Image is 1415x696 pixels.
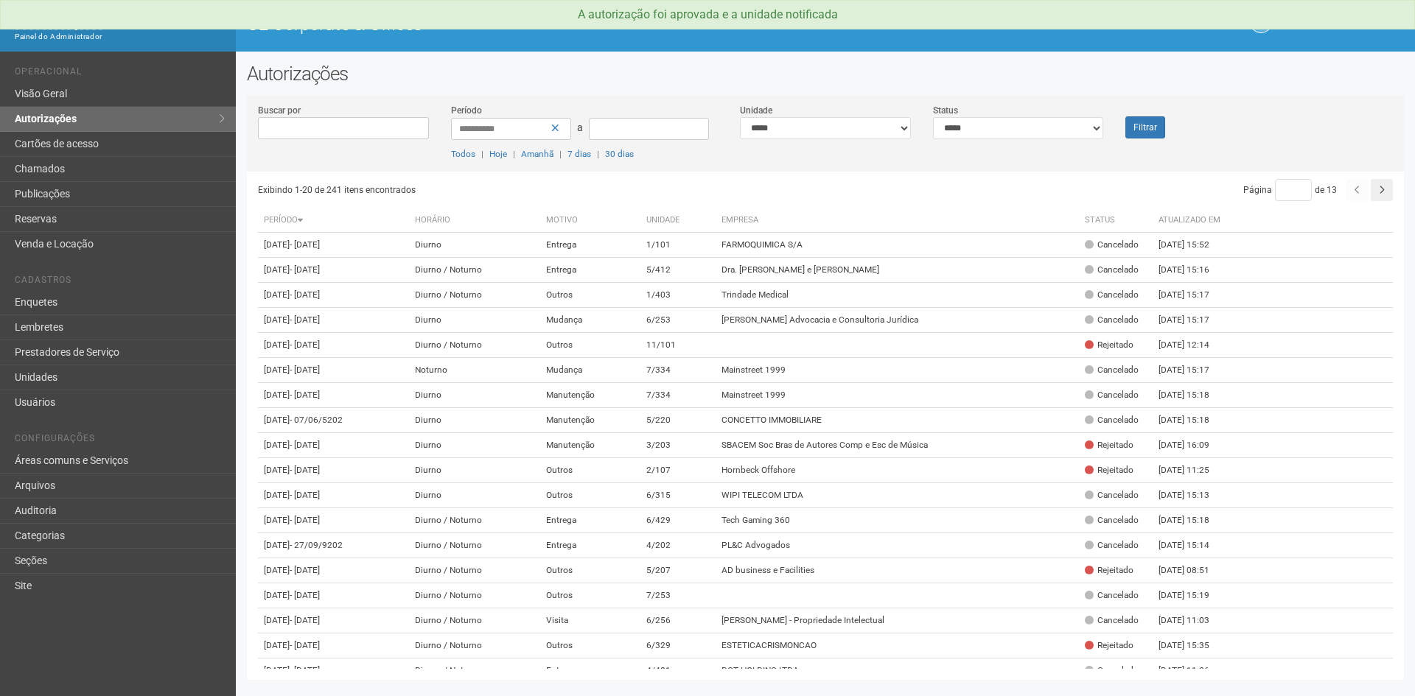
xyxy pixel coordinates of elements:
[290,515,320,525] span: - [DATE]
[409,633,540,658] td: Diurno / Noturno
[409,433,540,458] td: Diurno
[290,264,320,275] span: - [DATE]
[258,233,409,258] td: [DATE]
[1085,589,1139,602] div: Cancelado
[489,149,507,159] a: Hoje
[409,558,540,583] td: Diurno / Noturno
[1085,464,1133,477] div: Rejeitado
[1243,185,1337,195] span: Página de 13
[409,208,540,233] th: Horário
[258,283,409,308] td: [DATE]
[640,558,716,583] td: 5/207
[540,608,640,633] td: Visita
[258,179,826,201] div: Exibindo 1-20 de 241 itens encontrados
[640,608,716,633] td: 6/256
[640,308,716,333] td: 6/253
[1085,539,1139,552] div: Cancelado
[290,440,320,450] span: - [DATE]
[258,383,409,408] td: [DATE]
[409,333,540,358] td: Diurno / Noturno
[1085,339,1133,351] div: Rejeitado
[716,283,1079,308] td: Trindade Medical
[1085,414,1139,426] div: Cancelado
[15,275,225,290] li: Cadastros
[1153,533,1234,558] td: [DATE] 15:14
[290,590,320,600] span: - [DATE]
[716,633,1079,658] td: ESTETICACRISMONCAO
[1153,283,1234,308] td: [DATE] 15:17
[716,533,1079,558] td: PL&C Advogados
[258,208,409,233] th: Período
[409,383,540,408] td: Diurno
[1085,264,1139,276] div: Cancelado
[1085,639,1133,652] div: Rejeitado
[409,583,540,608] td: Diurno / Noturno
[1153,658,1234,683] td: [DATE] 11:26
[513,149,515,159] span: |
[1153,383,1234,408] td: [DATE] 15:18
[258,333,409,358] td: [DATE]
[716,358,1079,383] td: Mainstreet 1999
[597,149,599,159] span: |
[290,490,320,500] span: - [DATE]
[1153,358,1234,383] td: [DATE] 15:17
[290,540,343,550] span: - 27/09/9202
[640,633,716,658] td: 6/329
[640,283,716,308] td: 1/403
[258,104,301,117] label: Buscar por
[1153,558,1234,583] td: [DATE] 08:51
[716,408,1079,433] td: CONCETTO IMMOBILIARE
[640,258,716,283] td: 5/412
[481,149,483,159] span: |
[716,433,1079,458] td: SBACEM Soc Bras de Autores Comp e Esc de Música
[409,358,540,383] td: Noturno
[258,583,409,608] td: [DATE]
[1085,314,1139,326] div: Cancelado
[540,333,640,358] td: Outros
[640,508,716,533] td: 6/429
[540,358,640,383] td: Mudança
[640,333,716,358] td: 11/101
[740,104,772,117] label: Unidade
[577,122,583,133] span: a
[258,258,409,283] td: [DATE]
[15,433,225,449] li: Configurações
[540,258,640,283] td: Entrega
[290,365,320,375] span: - [DATE]
[290,289,320,300] span: - [DATE]
[540,458,640,483] td: Outros
[1085,389,1139,401] div: Cancelado
[640,483,716,508] td: 6/315
[716,233,1079,258] td: FARMOQUIMICA S/A
[605,149,634,159] a: 30 dias
[1153,508,1234,533] td: [DATE] 15:18
[451,149,475,159] a: Todos
[1153,458,1234,483] td: [DATE] 11:25
[409,508,540,533] td: Diurno / Noturno
[540,433,640,458] td: Manutenção
[290,390,320,400] span: - [DATE]
[409,283,540,308] td: Diurno / Noturno
[1085,514,1139,527] div: Cancelado
[540,583,640,608] td: Outros
[1153,233,1234,258] td: [DATE] 15:52
[258,533,409,558] td: [DATE]
[258,558,409,583] td: [DATE]
[258,433,409,458] td: [DATE]
[540,383,640,408] td: Manutenção
[451,104,482,117] label: Período
[716,508,1079,533] td: Tech Gaming 360
[716,308,1079,333] td: [PERSON_NAME] Advocacia e Consultoria Jurídica
[540,483,640,508] td: Outros
[640,383,716,408] td: 7/334
[258,358,409,383] td: [DATE]
[258,483,409,508] td: [DATE]
[409,233,540,258] td: Diurno
[409,483,540,508] td: Diurno
[1153,258,1234,283] td: [DATE] 15:16
[1085,664,1139,677] div: Cancelado
[1085,239,1139,251] div: Cancelado
[409,608,540,633] td: Diurno / Noturno
[640,658,716,683] td: 4/401
[716,258,1079,283] td: Dra. [PERSON_NAME] e [PERSON_NAME]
